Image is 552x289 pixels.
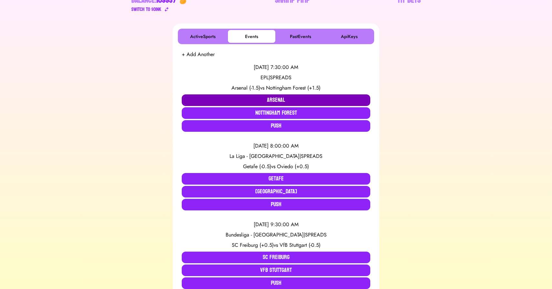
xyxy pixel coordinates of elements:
[182,51,215,58] button: + Add Another
[182,120,370,132] button: Push
[182,142,370,150] div: [DATE] 8:00:00 AM
[277,163,309,170] span: Oviedo (+0.5)
[182,107,370,119] button: Nottingham Forest
[182,74,370,82] div: EPL | SPREADS
[182,252,370,263] button: SC Freiburg
[266,84,321,92] span: Nottingham Forest (+1.5)
[182,94,370,106] button: Arsenal
[182,163,370,170] div: vs
[243,163,271,170] span: Getafe (-0.5)
[131,5,161,13] div: Switch to $ OINK
[182,265,370,276] button: VfB Stuttgart
[179,30,227,43] button: ActiveSports
[325,30,373,43] button: ApiKeys
[182,63,370,71] div: [DATE] 7:30:00 AM
[182,221,370,228] div: [DATE] 9:30:00 AM
[182,241,370,249] div: vs
[228,30,275,43] button: Events
[231,84,260,92] span: Arsenal (-1.5)
[182,186,370,197] button: [GEOGRAPHIC_DATA]
[182,231,370,239] div: Bundesliga - [GEOGRAPHIC_DATA] | SPREADS
[182,199,370,210] button: Push
[182,84,370,92] div: vs
[182,152,370,160] div: La Liga - [GEOGRAPHIC_DATA] | SPREADS
[232,241,274,249] span: SC Freiburg (+0.5)
[182,173,370,185] button: Getafe
[182,277,370,289] button: Push
[277,30,324,43] button: PastEvents
[280,241,321,249] span: VfB Stuttgart (-0.5)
